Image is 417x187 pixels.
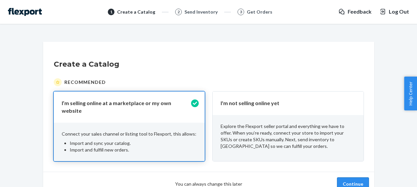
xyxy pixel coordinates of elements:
[389,8,409,16] span: Log Out
[348,8,372,16] span: Feedback
[110,9,112,15] span: 1
[54,92,205,161] button: I’m selling online at a marketplace or my own websiteConnect your sales channel or listing tool t...
[62,99,189,115] p: I’m selling online at a marketplace or my own website
[380,8,409,16] button: Log Out
[54,59,364,70] h1: Create a Catalog
[240,9,242,15] span: 3
[8,8,42,16] img: Flexport logo
[221,123,356,150] p: Explore the Flexport seller portal and everything we have to offer. When you’re ready, connect yo...
[70,147,129,153] span: Import and fulfill new orders.
[221,99,348,107] p: I'm not selling online yet
[177,9,180,15] span: 2
[64,79,106,86] span: Recommended
[247,9,272,15] div: Get Orders
[213,92,364,161] button: I'm not selling online yetExplore the Flexport seller portal and everything we have to offer. Whe...
[117,9,155,15] div: Create a Catalog
[338,8,372,16] a: Feedback
[62,131,197,137] p: Connect your sales channel or listing tool to Flexport, this allows:
[70,140,131,146] span: Import and sync your catalog.
[184,9,218,15] div: Send Inventory
[404,77,417,110] button: Help Center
